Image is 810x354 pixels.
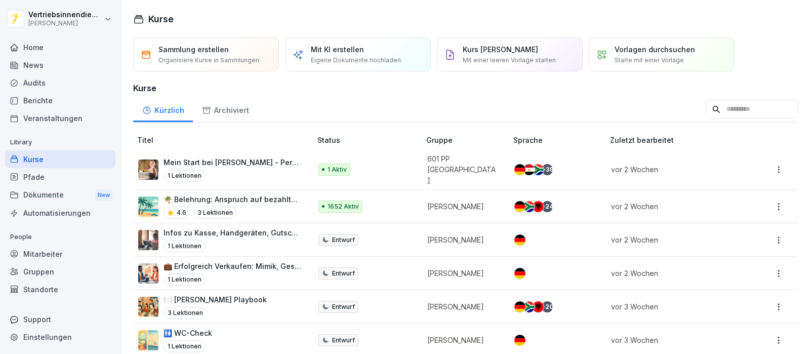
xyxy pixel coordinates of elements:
a: Kürzlich [133,96,193,122]
p: 💼 Erfolgreich Verkaufen: Mimik, Gestik und Verkaufspaare [164,261,301,271]
a: Archiviert [193,96,258,122]
a: Standorte [5,281,115,298]
p: Eigene Dokumente hochladen [311,56,401,65]
img: elhrexh7bm1zs7xeh2a9f3un.png [138,263,158,284]
p: 601 PP [GEOGRAPHIC_DATA] [427,153,498,185]
p: Status [317,135,422,145]
p: [PERSON_NAME] [427,234,498,245]
p: [PERSON_NAME] [427,335,498,345]
img: de.svg [514,335,525,346]
p: vor 3 Wochen [611,335,738,345]
img: de.svg [514,164,525,175]
p: Entwurf [332,269,355,278]
p: 🌴 Belehrung: Anspruch auf bezahlten Erholungsurlaub und [PERSON_NAME] [164,194,301,205]
img: za.svg [523,301,535,312]
p: 1 Lektionen [164,170,206,182]
p: Organisiere Kurse in Sammlungen [158,56,259,65]
p: [PERSON_NAME] [427,268,498,279]
p: vor 3 Wochen [611,301,738,312]
div: + 20 [542,301,553,312]
p: Vorlagen durchsuchen [615,44,695,55]
p: Infos zu Kasse, Handgeräten, Gutscheinhandling [164,227,301,238]
p: Library [5,134,115,150]
p: Starte mit einer Vorlage [615,56,684,65]
p: 3 Lektionen [193,207,237,219]
a: Gruppen [5,263,115,281]
p: 1 Aktiv [328,165,347,174]
p: vor 2 Wochen [611,234,738,245]
p: vor 2 Wochen [611,268,738,279]
img: h2mn30dzzrvbhtu8twl9he0v.png [138,230,158,250]
img: al.svg [533,301,544,312]
h3: Kurse [133,82,798,94]
p: 1 Lektionen [164,273,206,286]
p: 1652 Aktiv [328,202,359,211]
p: vor 2 Wochen [611,164,738,175]
p: 4.6 [177,208,186,217]
a: Home [5,38,115,56]
a: Einstellungen [5,328,115,346]
img: de.svg [514,201,525,212]
p: Entwurf [332,302,355,311]
p: 3 Lektionen [164,307,207,319]
p: Entwurf [332,336,355,345]
a: Automatisierungen [5,204,115,222]
div: Veranstaltungen [5,109,115,127]
h1: Kurse [148,12,174,26]
img: za.svg [523,201,535,212]
p: [PERSON_NAME] [427,201,498,212]
img: de.svg [514,301,525,312]
div: + 39 [542,164,553,175]
p: Zuletzt bearbeitet [610,135,750,145]
p: 🍽️ [PERSON_NAME] Playbook [164,294,267,305]
div: + 24 [542,201,553,212]
img: s9mc00x6ussfrb3lxoajtb4r.png [138,196,158,217]
p: Kurs [PERSON_NAME] [463,44,538,55]
a: News [5,56,115,74]
img: aaay8cu0h1hwaqqp9269xjan.png [138,160,158,180]
p: Mein Start bei [PERSON_NAME] - Personalfragebogen [164,157,301,168]
div: New [95,189,112,201]
img: fus0lrw6br91euh7ojuq1zn4.png [138,297,158,317]
img: eg.svg [523,164,535,175]
img: za.svg [533,164,544,175]
a: DokumenteNew [5,186,115,205]
a: Audits [5,74,115,92]
p: Gruppe [426,135,510,145]
p: Sprache [513,135,606,145]
p: Vertriebsinnendienst [28,11,102,19]
a: Mitarbeiter [5,245,115,263]
img: v92xrh78m80z1ixos6u0k3dt.png [138,330,158,350]
p: 1 Lektionen [164,240,206,252]
p: vor 2 Wochen [611,201,738,212]
p: 🚻 WC-Check [164,328,212,338]
img: de.svg [514,234,525,246]
a: Pfade [5,168,115,186]
a: Kurse [5,150,115,168]
p: Mit einer leeren Vorlage starten [463,56,556,65]
p: Entwurf [332,235,355,245]
img: al.svg [533,201,544,212]
p: People [5,229,115,245]
p: 1 Lektionen [164,340,206,352]
p: [PERSON_NAME] [28,20,102,27]
p: Sammlung erstellen [158,44,229,55]
div: Support [5,310,115,328]
img: de.svg [514,268,525,279]
p: [PERSON_NAME] [427,301,498,312]
div: Dokumente [5,186,115,205]
a: Berichte [5,92,115,109]
p: Mit KI erstellen [311,44,364,55]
